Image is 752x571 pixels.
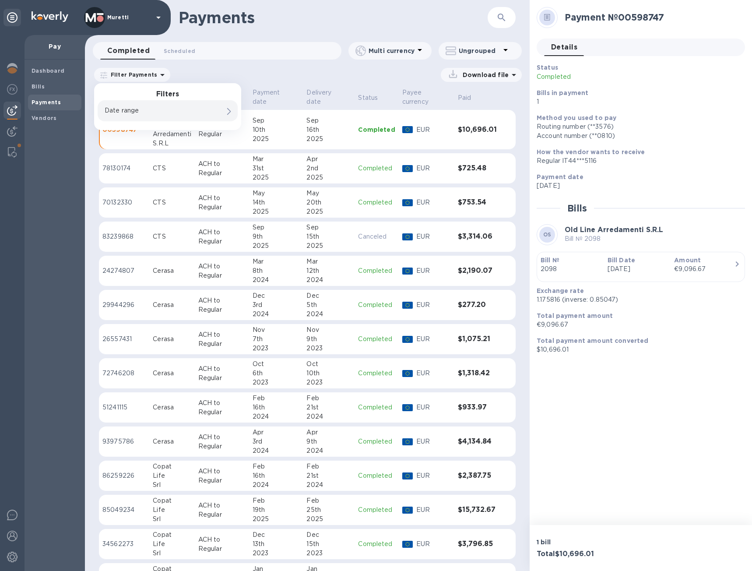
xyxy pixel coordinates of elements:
div: 2025 [306,134,351,144]
p: 78130174 [102,164,146,173]
div: Cerasa [153,266,191,275]
div: Copat [153,530,191,539]
p: 86259226 [102,471,146,480]
div: Cerasa [153,369,191,378]
span: Status [358,93,389,102]
b: OS [543,231,552,238]
b: Method you used to pay [537,114,616,121]
div: Routing number (**3576) [537,122,738,131]
div: Srl [153,480,191,490]
div: 2024 [253,412,300,421]
p: 83239868 [102,232,146,241]
p: Completed [358,505,395,515]
div: Life [153,471,191,480]
div: 2025 [253,241,300,250]
p: ACH to Regular [198,433,246,451]
p: 93975786 [102,437,146,446]
div: Arredamenti [153,130,191,139]
p: 1 [537,97,738,106]
p: ACH to Regular [198,159,246,178]
div: 2023 [253,378,300,387]
h3: $3,314.06 [458,233,498,241]
b: Vendors [32,115,57,121]
p: EUR [416,539,451,549]
p: Completed [358,369,395,378]
span: Delivery date [306,88,351,106]
p: Download file [459,70,509,79]
h3: $4,134.84 [458,437,498,446]
p: ACH to Regular [198,535,246,553]
b: Dashboard [32,67,65,74]
button: Bill №2098Bill Date[DATE]Amount€9,096.67 [537,252,745,282]
div: 2nd [306,164,351,173]
p: 70132330 [102,198,146,207]
div: 21st [306,403,351,412]
div: 15th [306,232,351,241]
p: Canceled [358,232,395,241]
h1: Payments [179,8,488,27]
div: 16th [253,403,300,412]
p: Completed [358,471,395,480]
div: 2025 [253,134,300,144]
div: Nov [306,325,351,335]
div: May [253,189,300,198]
p: Payment date [253,88,288,106]
b: Bills [32,83,45,90]
div: Feb [253,394,300,403]
div: 2023 [306,378,351,387]
div: Mar [253,155,300,164]
h3: $2,387.75 [458,472,498,480]
p: Completed [358,266,395,275]
div: 16th [253,471,300,480]
div: 9th [306,335,351,344]
p: ACH to Regular [198,194,246,212]
p: Completed [358,164,395,173]
div: Sep [306,116,351,125]
div: CTS [153,198,191,207]
div: 16th [306,125,351,134]
p: EUR [416,232,451,241]
h2: Bills [567,203,587,214]
p: EUR [416,198,451,207]
b: Payment date [537,173,583,180]
div: 6th [253,369,300,378]
h3: $1,318.42 [458,369,498,377]
div: 21st [306,471,351,480]
div: 14th [253,198,300,207]
h3: $725.48 [458,164,498,173]
div: 31st [253,164,300,173]
div: 3rd [253,300,300,310]
div: Apr [306,428,351,437]
div: Cerasa [153,300,191,310]
p: 85049234 [102,505,146,515]
b: Old Line Arredamenti S.R.L [565,226,663,234]
p: [DATE] [537,181,738,190]
div: 7th [253,335,300,344]
div: 19th [253,505,300,515]
div: Sep [253,223,300,232]
p: 1 bill [537,538,637,546]
p: Muretti [107,14,151,21]
h3: Filters [94,90,241,99]
p: Pay [32,42,78,51]
b: Total payment amount converted [537,337,649,344]
p: 51241115 [102,403,146,412]
h3: $753.54 [458,198,498,207]
p: 34562273 [102,539,146,549]
b: Total payment amount [537,312,613,319]
div: 2025 [306,207,351,216]
div: 12th [306,266,351,275]
p: Date range [105,106,201,115]
h3: $2,190.07 [458,267,498,275]
b: How the vendor wants to receive [537,148,645,155]
p: Filter Payments [107,71,157,78]
div: Dec [253,291,300,300]
h2: Payment № 00598747 [565,12,738,23]
p: $10,696.01 [537,345,738,354]
p: Bill № 2098 [565,234,663,243]
div: Mar [253,257,300,266]
p: Ungrouped [459,46,500,55]
div: 2024 [306,480,351,490]
div: €9,096.67 [674,264,734,274]
p: EUR [416,300,451,310]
